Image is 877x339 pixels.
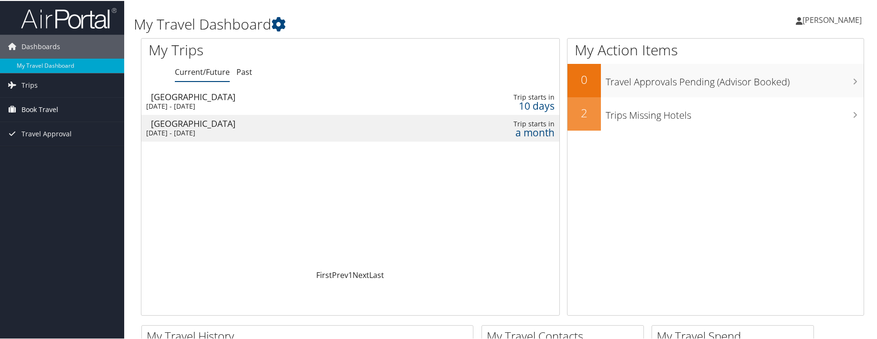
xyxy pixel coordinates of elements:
div: 10 days [459,101,555,109]
span: Travel Approval [21,121,72,145]
div: Trip starts in [459,92,555,101]
a: Next [353,269,369,279]
h3: Travel Approvals Pending (Advisor Booked) [606,70,864,88]
a: Last [369,269,384,279]
div: [DATE] - [DATE] [146,101,401,110]
img: airportal-logo.png [21,6,117,29]
a: Past [236,66,252,76]
div: [GEOGRAPHIC_DATA] [151,92,406,100]
a: 2Trips Missing Hotels [567,96,864,130]
a: 0Travel Approvals Pending (Advisor Booked) [567,63,864,96]
h1: My Travel Dashboard [134,13,625,33]
div: [GEOGRAPHIC_DATA] [151,118,406,127]
h2: 0 [567,71,601,87]
h1: My Trips [149,39,378,59]
span: Trips [21,72,38,96]
span: [PERSON_NAME] [802,14,862,24]
div: a month [459,127,555,136]
h3: Trips Missing Hotels [606,103,864,121]
span: Dashboards [21,34,60,58]
a: [PERSON_NAME] [796,5,871,33]
a: First [316,269,332,279]
span: Book Travel [21,97,58,121]
a: Current/Future [175,66,230,76]
div: [DATE] - [DATE] [146,128,401,136]
div: Trip starts in [459,119,555,127]
a: 1 [348,269,353,279]
h1: My Action Items [567,39,864,59]
h2: 2 [567,104,601,120]
a: Prev [332,269,348,279]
